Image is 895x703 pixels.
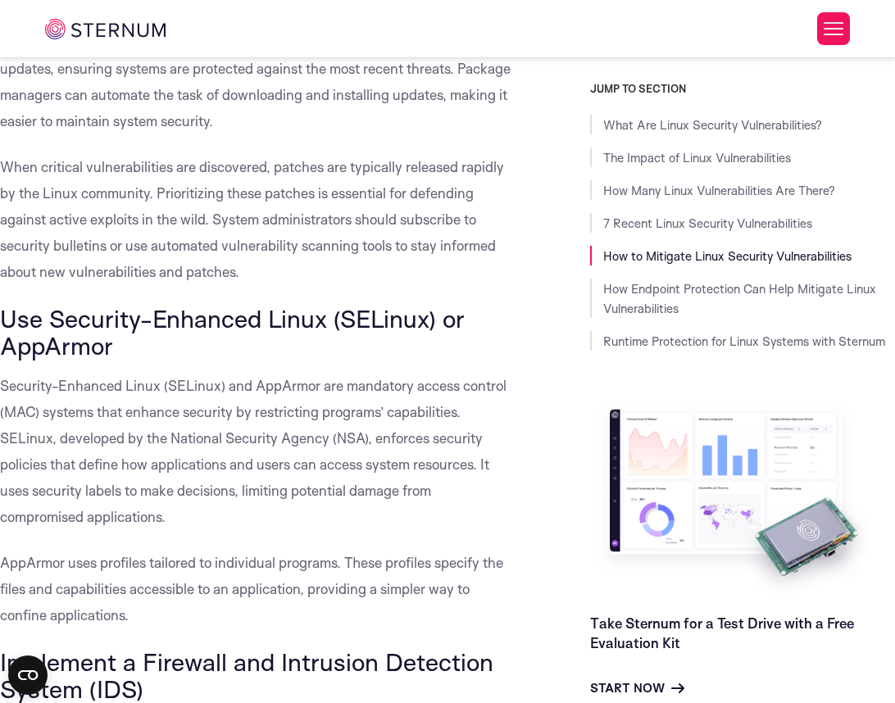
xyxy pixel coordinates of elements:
[603,215,812,231] a: 7 Recent Linux Security Vulnerabilities
[45,19,166,39] img: sternum iot
[603,150,791,166] a: The Impact of Linux Vulnerabilities
[603,117,822,133] a: What Are Linux Security Vulnerabilities?
[590,615,854,651] a: Take Sternum for a Test Drive with a Free Evaluation Kit
[603,281,876,316] a: How Endpoint Protection Can Help Mitigate Linux Vulnerabilities
[603,333,885,349] a: Runtime Protection for Linux Systems with Sternum
[817,12,850,45] button: Toggle Menu
[590,82,895,95] h3: JUMP TO SECTION
[590,678,684,698] a: Start Now
[590,397,877,601] img: Take Sternum for a Test Drive with a Free Evaluation Kit
[8,655,48,695] button: Open CMP widget
[603,248,852,264] a: How to Mitigate Linux Security Vulnerabilities
[603,183,835,198] a: How Many Linux Vulnerabilities Are There?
